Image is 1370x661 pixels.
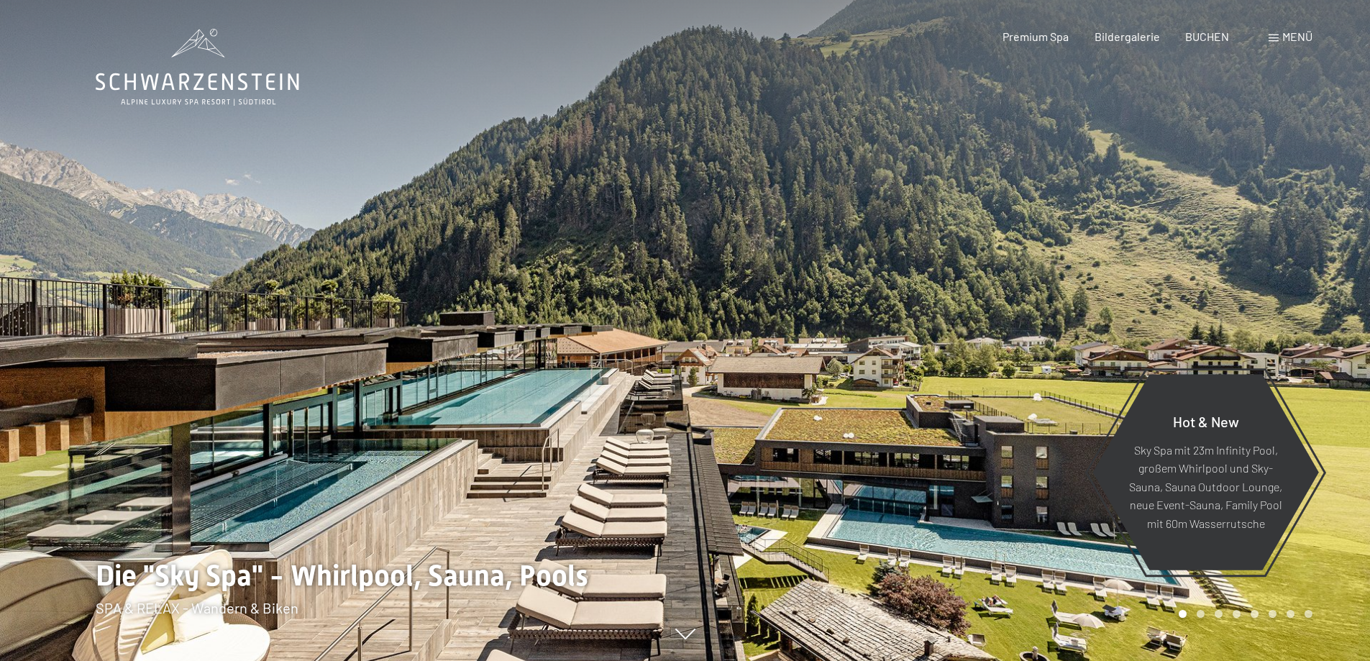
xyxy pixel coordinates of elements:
div: Carousel Page 5 [1251,610,1259,618]
a: Bildergalerie [1095,29,1160,43]
div: Carousel Page 3 [1215,610,1223,618]
a: BUCHEN [1185,29,1229,43]
div: Carousel Page 2 [1197,610,1205,618]
p: Sky Spa mit 23m Infinity Pool, großem Whirlpool und Sky-Sauna, Sauna Outdoor Lounge, neue Event-S... [1128,440,1284,532]
div: Carousel Page 1 (Current Slide) [1179,610,1187,618]
div: Carousel Page 6 [1269,610,1277,618]
a: Premium Spa [1003,29,1069,43]
span: Menü [1282,29,1312,43]
div: Carousel Pagination [1174,610,1312,618]
div: Carousel Page 4 [1233,610,1241,618]
a: Hot & New Sky Spa mit 23m Infinity Pool, großem Whirlpool und Sky-Sauna, Sauna Outdoor Lounge, ne... [1092,373,1320,571]
div: Carousel Page 7 [1287,610,1294,618]
div: Carousel Page 8 [1305,610,1312,618]
span: Hot & New [1173,412,1239,429]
